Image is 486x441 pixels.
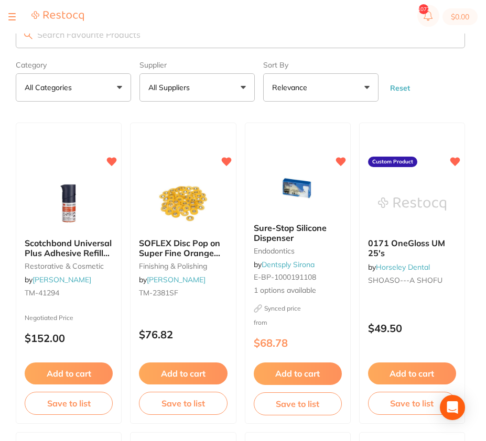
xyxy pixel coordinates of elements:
button: Add to cart [254,362,342,384]
span: 1 options available [254,285,342,296]
a: Dentsply Sirona [262,260,315,269]
p: $76.82 [139,328,227,340]
div: Open Intercom Messenger [440,395,465,420]
span: by [139,275,206,284]
a: Restocq Logo [31,10,84,23]
button: Add to cart [368,362,456,384]
b: Scotchbond Universal Plus Adhesive Refill Vial 5ml [25,238,113,258]
span: Sure-Stop Silicone Dispenser [254,223,327,242]
small: Synced price [254,304,342,313]
img: Sure-Stop Silicone Dispenser [264,162,332,215]
span: by [25,275,91,284]
a: [PERSON_NAME] [33,275,91,284]
button: All Categories [16,73,131,102]
label: Supplier [139,61,255,69]
button: Relevance [263,73,379,102]
b: 0171 OneGloss UM 25's [368,238,456,258]
button: Reset [387,83,413,93]
b: SOFLEX Disc Pop on Super Fine Orange 3/8" 9.5mm Pack of 85 [139,238,227,258]
input: Search Favourite Products [16,21,465,48]
p: $152.00 [25,332,113,344]
span: Scotchbond Universal Plus Adhesive Refill Vial 5ml [25,238,112,268]
label: Custom Product [368,157,417,167]
small: endodontics [254,247,342,255]
span: E-BP-1000191108 [254,272,316,282]
img: 0171 OneGloss UM 25's [378,178,446,230]
small: finishing & polishing [139,262,227,270]
button: Add to cart [139,362,227,384]
small: Negotiated Price [25,314,113,322]
img: Scotchbond Universal Plus Adhesive Refill Vial 5ml [35,178,103,230]
button: Save to list [25,392,113,415]
img: SOFLEX Disc Pop on Super Fine Orange 3/8" 9.5mm Pack of 85 [149,178,217,230]
label: Sort By [263,61,379,69]
button: Save to list [368,392,456,415]
button: Save to list [254,392,342,415]
a: Horseley Dental [376,262,430,272]
span: from [254,318,267,326]
p: All Suppliers [148,82,194,93]
span: by [254,260,315,269]
span: TM-41294 [25,288,59,297]
span: SOFLEX Disc Pop on Super Fine Orange 3/8" 9.5mm Pack of 85 [139,238,220,277]
span: 0171 OneGloss UM 25's [368,238,445,258]
p: Relevance [272,82,311,93]
button: $0.00 [442,8,478,25]
button: Add to cart [25,362,113,384]
b: Sure-Stop Silicone Dispenser [254,223,342,242]
button: Save to list [139,392,227,415]
span: by [368,262,430,272]
small: restorative & cosmetic [25,262,113,270]
span: SHOASO---A SHOFU [368,275,442,285]
a: [PERSON_NAME] [147,275,206,284]
label: Category [16,61,131,69]
button: All Suppliers [139,73,255,102]
p: $68.78 [254,337,342,349]
img: Restocq Logo [31,10,84,21]
p: All Categories [25,82,76,93]
p: $49.50 [368,322,456,334]
span: TM-2381SF [139,288,178,297]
